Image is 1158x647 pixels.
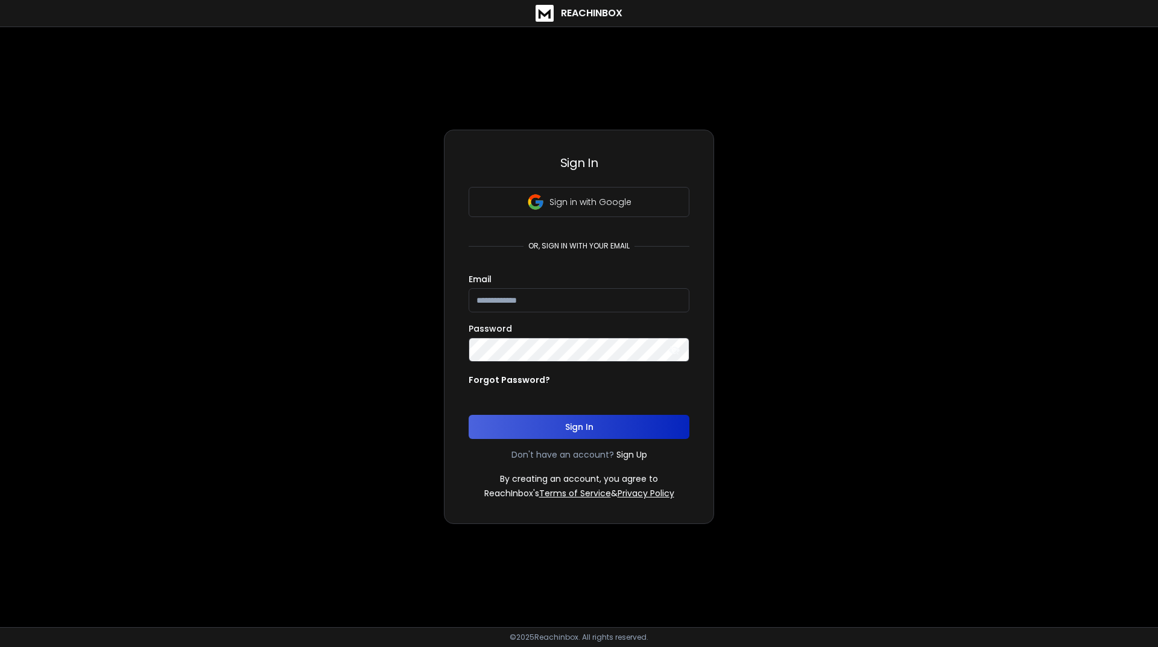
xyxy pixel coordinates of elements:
[469,187,689,217] button: Sign in with Google
[561,6,622,21] h1: ReachInbox
[469,324,512,333] label: Password
[484,487,674,499] p: ReachInbox's &
[524,241,634,251] p: or, sign in with your email
[616,449,647,461] a: Sign Up
[618,487,674,499] a: Privacy Policy
[549,196,631,208] p: Sign in with Google
[539,487,611,499] a: Terms of Service
[469,275,492,283] label: Email
[469,415,689,439] button: Sign In
[511,449,614,461] p: Don't have an account?
[536,5,554,22] img: logo
[469,154,689,171] h3: Sign In
[500,473,658,485] p: By creating an account, you agree to
[510,633,648,642] p: © 2025 Reachinbox. All rights reserved.
[536,5,622,22] a: ReachInbox
[469,374,550,386] p: Forgot Password?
